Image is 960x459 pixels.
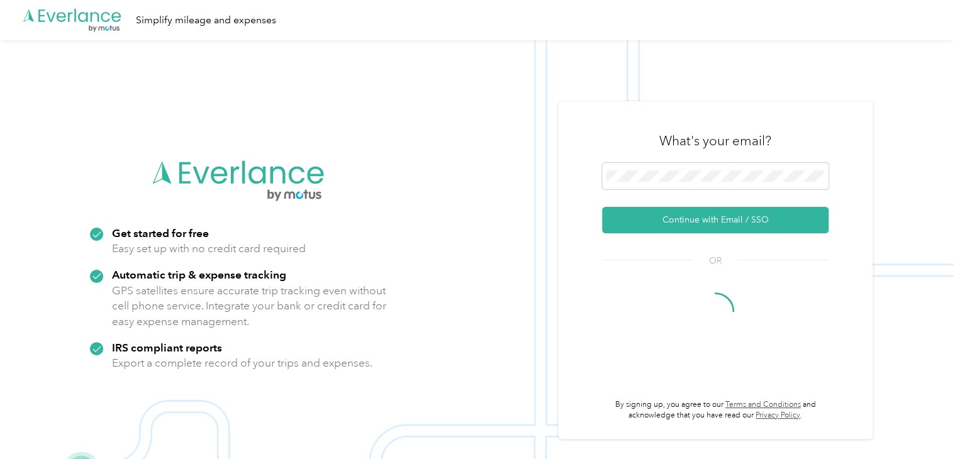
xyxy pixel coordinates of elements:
h3: What's your email? [659,132,771,150]
p: Export a complete record of your trips and expenses. [112,355,372,371]
span: OR [693,254,737,267]
strong: Automatic trip & expense tracking [112,268,286,281]
a: Terms and Conditions [725,400,801,409]
p: GPS satellites ensure accurate trip tracking even without cell phone service. Integrate your bank... [112,283,387,329]
div: Simplify mileage and expenses [136,13,276,28]
p: By signing up, you agree to our and acknowledge that you have read our . [602,399,829,421]
button: Continue with Email / SSO [602,207,829,233]
strong: IRS compliant reports [112,341,222,354]
strong: Get started for free [112,226,209,240]
p: Easy set up with no credit card required [112,241,306,257]
a: Privacy Policy [756,411,800,420]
